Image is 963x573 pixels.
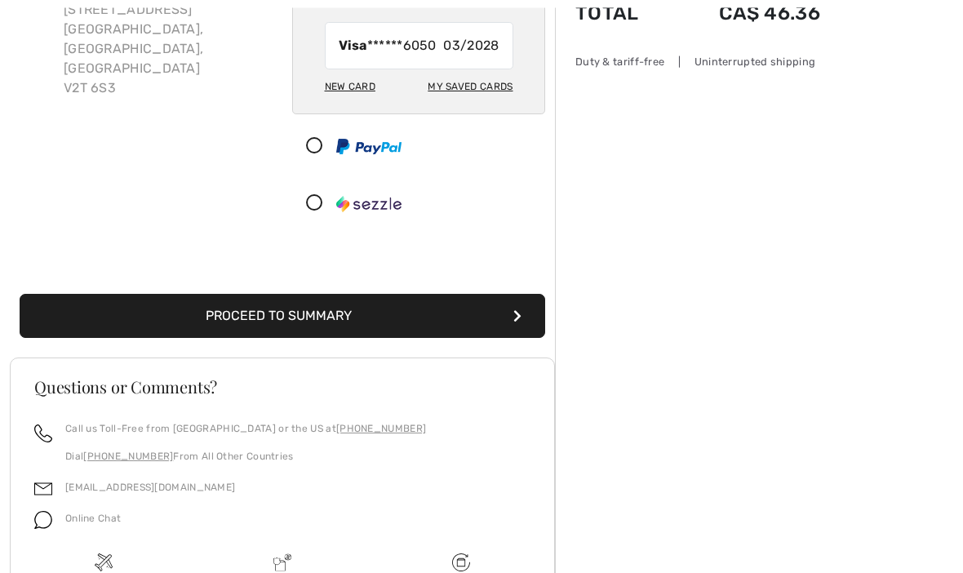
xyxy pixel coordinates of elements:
p: Dial From All Other Countries [65,450,426,464]
img: call [34,425,52,443]
a: [PHONE_NUMBER] [83,451,173,463]
img: email [34,481,52,499]
span: 03/2028 [443,37,499,56]
h3: Questions or Comments? [34,380,530,396]
img: PayPal [336,140,402,155]
span: Online Chat [65,513,121,525]
div: My Saved Cards [428,73,513,101]
img: Delivery is a breeze since we pay the duties! [273,554,291,572]
img: chat [34,512,52,530]
a: [PHONE_NUMBER] [336,424,426,435]
button: Proceed to Summary [20,295,545,339]
img: Free shipping on orders over $99 [95,554,113,572]
img: Free shipping on orders over $99 [452,554,470,572]
img: Sezzle [336,197,402,213]
p: Call us Toll-Free from [GEOGRAPHIC_DATA] or the US at [65,422,426,437]
div: Duty & tariff-free | Uninterrupted shipping [575,55,820,70]
a: [EMAIL_ADDRESS][DOMAIN_NAME] [65,482,235,494]
div: New Card [325,73,375,101]
strong: Visa [339,38,367,54]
